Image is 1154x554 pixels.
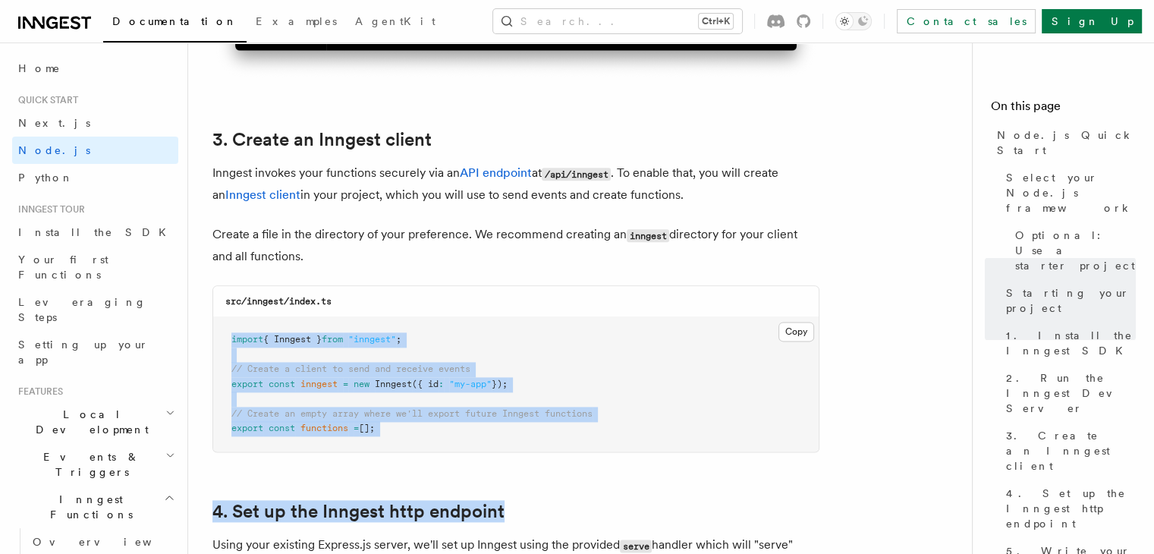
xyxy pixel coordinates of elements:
[699,14,733,29] kbd: Ctrl+K
[12,137,178,164] a: Node.js
[354,379,369,389] span: new
[1042,9,1142,33] a: Sign Up
[1000,164,1136,222] a: Select your Node.js framework
[212,162,819,206] p: Inngest invokes your functions securely via an at . To enable that, you will create an in your pr...
[627,229,669,242] code: inngest
[354,423,359,433] span: =
[1000,364,1136,422] a: 2. Run the Inngest Dev Server
[375,379,412,389] span: Inngest
[359,423,375,433] span: [];
[897,9,1036,33] a: Contact sales
[18,144,90,156] span: Node.js
[12,219,178,246] a: Install the SDK
[12,331,178,373] a: Setting up your app
[991,97,1136,121] h4: On this page
[493,9,742,33] button: Search...Ctrl+K
[212,501,505,522] a: 4. Set up the Inngest http endpoint
[18,117,90,129] span: Next.js
[256,15,337,27] span: Examples
[18,172,74,184] span: Python
[231,423,263,433] span: export
[778,322,814,342] button: Copy
[12,386,63,398] span: Features
[18,338,149,366] span: Setting up your app
[492,379,508,389] span: });
[12,492,164,522] span: Inngest Functions
[1000,279,1136,322] a: Starting your project
[103,5,247,42] a: Documentation
[247,5,346,41] a: Examples
[12,449,165,480] span: Events & Triggers
[396,334,401,345] span: ;
[18,61,61,76] span: Home
[231,334,263,345] span: import
[460,165,532,180] a: API endpoint
[12,443,178,486] button: Events & Triggers
[1000,422,1136,480] a: 3. Create an Inngest client
[12,164,178,191] a: Python
[12,246,178,288] a: Your first Functions
[991,121,1136,164] a: Node.js Quick Start
[12,401,178,443] button: Local Development
[231,379,263,389] span: export
[322,334,343,345] span: from
[12,109,178,137] a: Next.js
[412,379,439,389] span: ({ id
[343,379,348,389] span: =
[1000,480,1136,537] a: 4. Set up the Inngest http endpoint
[225,187,300,202] a: Inngest client
[1009,222,1136,279] a: Optional: Use a starter project
[231,408,593,419] span: // Create an empty array where we'll export future Inngest functions
[212,224,819,267] p: Create a file in the directory of your preference. We recommend creating an directory for your cl...
[18,253,108,281] span: Your first Functions
[231,364,470,374] span: // Create a client to send and receive events
[1006,328,1136,358] span: 1. Install the Inngest SDK
[269,423,295,433] span: const
[33,536,189,548] span: Overview
[439,379,444,389] span: :
[542,168,611,181] code: /api/inngest
[1006,486,1136,531] span: 4. Set up the Inngest http endpoint
[348,334,396,345] span: "inngest"
[1000,322,1136,364] a: 1. Install the Inngest SDK
[1006,170,1136,216] span: Select your Node.js framework
[269,379,295,389] span: const
[449,379,492,389] span: "my-app"
[12,288,178,331] a: Leveraging Steps
[12,94,78,106] span: Quick start
[300,379,338,389] span: inngest
[212,129,432,150] a: 3. Create an Inngest client
[112,15,237,27] span: Documentation
[225,296,332,307] code: src/inngest/index.ts
[1015,228,1136,273] span: Optional: Use a starter project
[835,12,872,30] button: Toggle dark mode
[18,296,146,323] span: Leveraging Steps
[997,127,1136,158] span: Node.js Quick Start
[12,486,178,528] button: Inngest Functions
[1006,370,1136,416] span: 2. Run the Inngest Dev Server
[355,15,436,27] span: AgentKit
[18,226,175,238] span: Install the SDK
[1006,285,1136,316] span: Starting your project
[300,423,348,433] span: functions
[346,5,445,41] a: AgentKit
[12,203,85,216] span: Inngest tour
[12,55,178,82] a: Home
[263,334,322,345] span: { Inngest }
[620,540,652,552] code: serve
[12,407,165,437] span: Local Development
[1006,428,1136,474] span: 3. Create an Inngest client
